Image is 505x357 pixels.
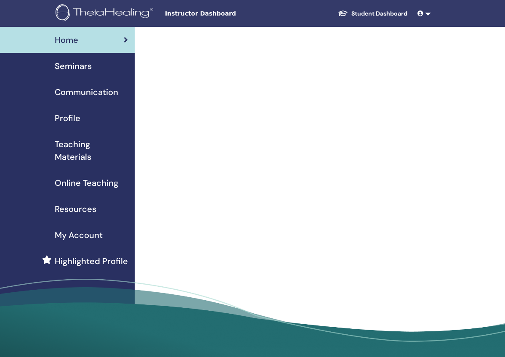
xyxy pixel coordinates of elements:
[56,4,156,23] img: logo.png
[55,112,80,124] span: Profile
[331,6,414,21] a: Student Dashboard
[55,138,128,163] span: Teaching Materials
[165,9,291,18] span: Instructor Dashboard
[338,10,348,17] img: graduation-cap-white.svg
[55,177,118,189] span: Online Teaching
[55,86,118,98] span: Communication
[55,60,92,72] span: Seminars
[55,203,96,215] span: Resources
[55,34,78,46] span: Home
[55,255,128,267] span: Highlighted Profile
[55,229,103,241] span: My Account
